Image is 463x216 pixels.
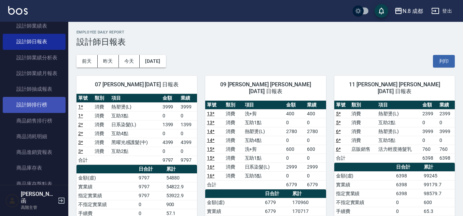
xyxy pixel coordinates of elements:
td: 400 [284,109,305,118]
td: 金額(虛) [205,198,263,207]
td: 消費 [224,118,243,127]
td: 0 [284,136,305,145]
table: a dense table [334,101,455,163]
td: 不指定實業績 [76,200,137,209]
td: 0 [179,147,197,156]
td: 消費 [224,136,243,145]
td: 消費 [350,136,377,145]
td: 99179.7 [422,180,455,189]
p: 高階主管 [21,204,56,211]
td: 65.3 [422,207,455,216]
td: 實業績 [334,180,395,189]
th: 累計 [291,189,326,198]
a: 商品進銷貨報表 [3,144,66,160]
td: 消費 [93,111,109,120]
td: 53922.9 [165,191,197,200]
td: 消費 [224,145,243,154]
td: 0 [179,129,197,138]
td: 洗+剪 [243,145,285,154]
th: 單號 [76,94,93,103]
td: 760 [421,145,438,154]
td: 9797 [137,173,165,182]
td: 4399 [179,138,197,147]
img: Person [5,194,19,207]
th: 日合計 [394,163,422,172]
table: a dense table [76,94,197,165]
td: 指定實業績 [334,189,395,198]
button: N.8 成都 [392,4,426,18]
th: 業績 [179,94,197,103]
td: 170960 [291,198,326,207]
td: 0 [305,154,326,162]
td: 760 [438,145,455,154]
td: 熱塑燙(L) [243,127,285,136]
td: 0 [161,147,179,156]
td: 2399 [421,109,438,118]
th: 金額 [421,101,438,110]
a: 商品庫存盤點表 [3,176,66,192]
a: 商品銷售排行榜 [3,113,66,129]
td: 0 [394,207,422,216]
td: 不指定實業績 [334,198,395,207]
td: 0 [394,198,422,207]
a: 設計師業績表 [3,18,66,34]
td: 170717 [291,207,326,216]
td: 600 [305,145,326,154]
h3: 設計師日報表 [76,37,455,47]
td: 6779 [305,180,326,189]
td: 1399 [161,120,179,129]
td: 600 [284,145,305,154]
td: 2399 [438,109,455,118]
th: 日合計 [137,165,165,174]
td: 洗+剪 [243,109,285,118]
td: 消費 [93,102,109,111]
button: 列印 [433,55,455,68]
a: 設計師抽成報表 [3,81,66,97]
td: 6398 [394,180,422,189]
td: 互助1點 [243,154,285,162]
td: 0 [284,171,305,180]
td: 0 [421,118,438,127]
td: 0 [305,171,326,180]
th: 累計 [422,163,455,172]
td: 3999 [179,102,197,111]
td: 54880 [165,173,197,182]
td: 1399 [179,120,197,129]
td: 消費 [350,118,377,127]
td: 0 [284,118,305,127]
button: save [375,4,388,18]
button: 昨天 [98,55,119,68]
a: 設計師業績月報表 [3,66,66,81]
td: 實業績 [76,182,137,191]
td: 99245 [422,171,455,180]
td: 0 [421,136,438,145]
td: 3999 [421,127,438,136]
td: 金額(虛) [334,171,395,180]
button: 今天 [119,55,140,68]
td: 消費 [224,162,243,171]
td: 消費 [224,127,243,136]
td: 日系染髮(L) [243,162,285,171]
th: 業績 [305,101,326,110]
td: 實業績 [205,207,263,216]
td: 600 [422,198,455,207]
td: 400 [305,109,326,118]
td: 消費 [350,109,377,118]
td: 2780 [305,127,326,136]
td: 互助1點 [243,118,285,127]
th: 日合計 [263,189,291,198]
td: 6779 [284,180,305,189]
td: 互助4點 [110,129,161,138]
td: 消費 [224,171,243,180]
td: 0 [137,200,165,209]
td: 消費 [93,138,109,147]
td: 熱塑燙(L) [377,127,421,136]
th: 金額 [161,94,179,103]
td: 2999 [284,162,305,171]
td: 0 [179,111,197,120]
td: 0 [161,111,179,120]
td: 互助4點 [243,136,285,145]
td: 黑曜光感護髮(中) [110,138,161,147]
td: 消費 [93,120,109,129]
td: 熱塑燙(L) [377,109,421,118]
